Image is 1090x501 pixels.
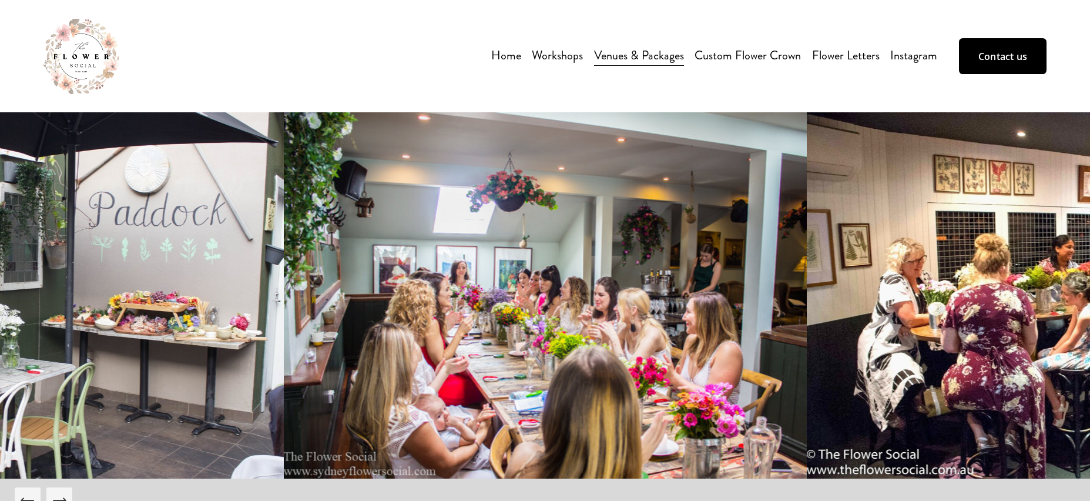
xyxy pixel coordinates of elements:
[43,19,119,94] img: The Flower Social
[284,112,807,479] img: the+cottage.jpg
[491,45,521,67] a: Home
[695,45,801,67] a: Custom Flower Crown
[532,45,583,67] a: folder dropdown
[812,45,880,67] a: Flower Letters
[890,45,937,67] a: Instagram
[532,46,583,66] span: Workshops
[594,45,684,67] a: Venues & Packages
[959,38,1046,74] a: Contact us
